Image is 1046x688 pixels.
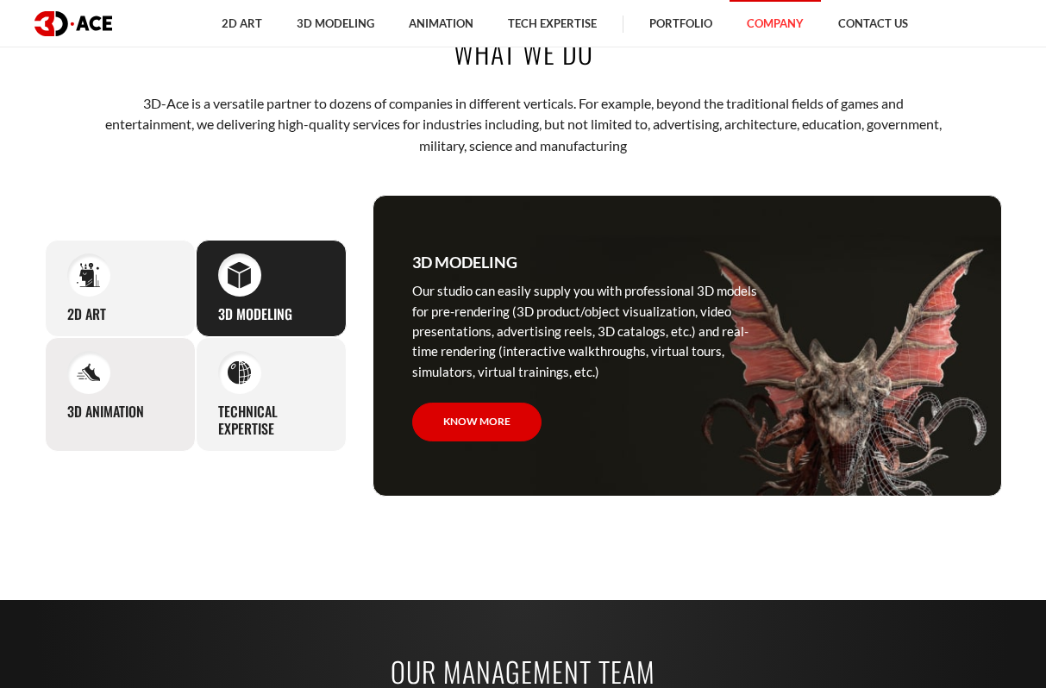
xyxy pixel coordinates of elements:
h3: 3D Modeling [218,305,292,323]
a: Know more [412,403,542,441]
img: 2D Art [77,263,100,287]
img: logo dark [34,11,112,36]
h3: 3D Modeling [412,250,517,274]
img: 3D Modeling [228,261,251,288]
img: Technical Expertise [228,360,251,384]
img: 3D Animation [77,363,100,381]
h3: Technical Expertise [218,403,324,439]
h3: 3D Animation [67,403,144,421]
h2: What we do [45,33,1002,72]
p: Our studio can easily supply you with professional 3D models for pre-rendering (3D product/object... [412,281,766,382]
h3: 2D Art [67,305,106,323]
p: 3D-Ace is a versatile partner to dozens of companies in different verticals. For example, beyond ... [98,93,948,156]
